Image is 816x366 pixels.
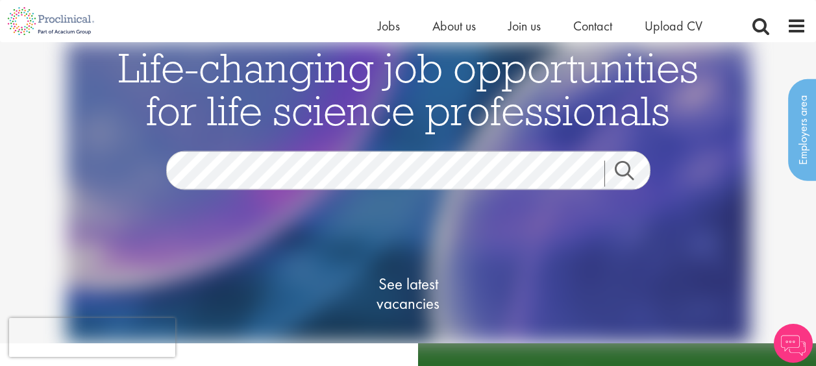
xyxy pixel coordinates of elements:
[378,18,400,34] a: Jobs
[343,274,473,313] span: See latest vacancies
[118,42,699,136] span: Life-changing job opportunities for life science professionals
[9,318,175,357] iframe: reCAPTCHA
[573,18,612,34] a: Contact
[604,161,660,187] a: Job search submit button
[66,42,750,343] img: candidate home
[774,324,813,363] img: Chatbot
[432,18,476,34] a: About us
[343,223,473,365] a: See latestvacancies
[645,18,702,34] a: Upload CV
[508,18,541,34] a: Join us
